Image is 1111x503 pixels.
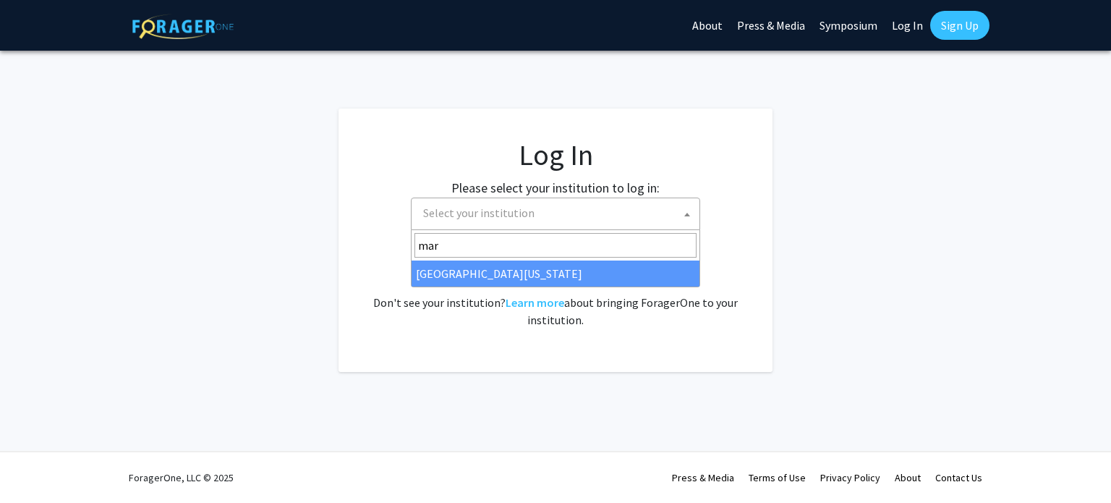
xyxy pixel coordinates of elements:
img: ForagerOne Logo [132,14,234,39]
a: Contact Us [935,471,982,484]
label: Please select your institution to log in: [451,178,660,198]
span: Select your institution [411,198,700,230]
a: Press & Media [672,471,734,484]
span: Select your institution [423,206,535,220]
a: Sign Up [930,11,989,40]
iframe: Chat [11,438,61,492]
a: About [895,471,921,484]
input: Search [414,233,697,258]
li: [GEOGRAPHIC_DATA][US_STATE] [412,261,699,287]
div: ForagerOne, LLC © 2025 [129,452,234,503]
a: Terms of Use [749,471,806,484]
a: Privacy Policy [820,471,880,484]
h1: Log In [367,138,744,172]
div: No account? . Don't see your institution? about bringing ForagerOne to your institution. [367,259,744,329]
a: Learn more about bringing ForagerOne to your institution [506,295,564,310]
span: Select your institution [417,198,699,228]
